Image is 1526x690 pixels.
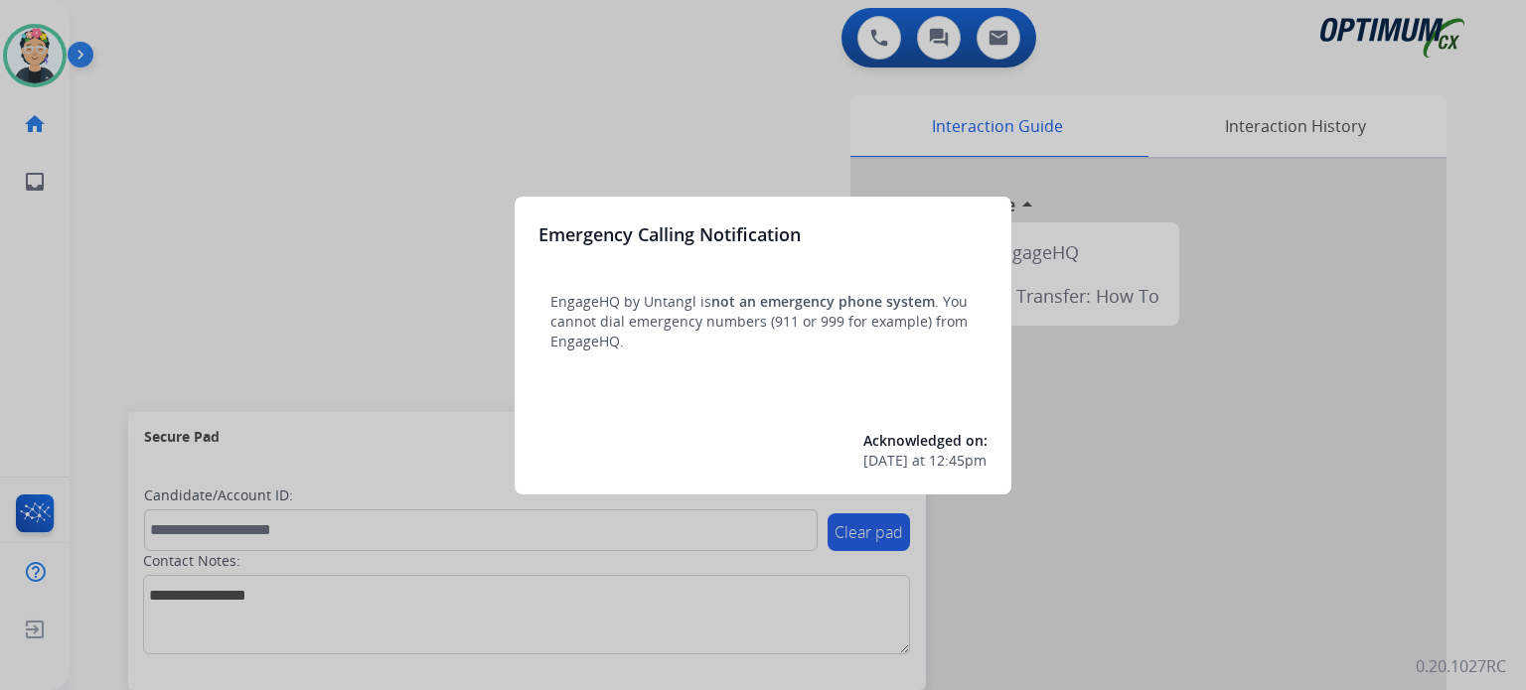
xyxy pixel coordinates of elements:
[1416,654,1506,678] p: 0.20.1027RC
[929,451,987,471] span: 12:45pm
[863,451,908,471] span: [DATE]
[863,431,988,450] span: Acknowledged on:
[550,292,976,351] p: EngageHQ by Untangl is . You cannot dial emergency numbers (911 or 999 for example) from EngageHQ.
[538,220,801,248] h3: Emergency Calling Notification
[711,292,935,311] span: not an emergency phone system
[863,451,988,471] div: at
